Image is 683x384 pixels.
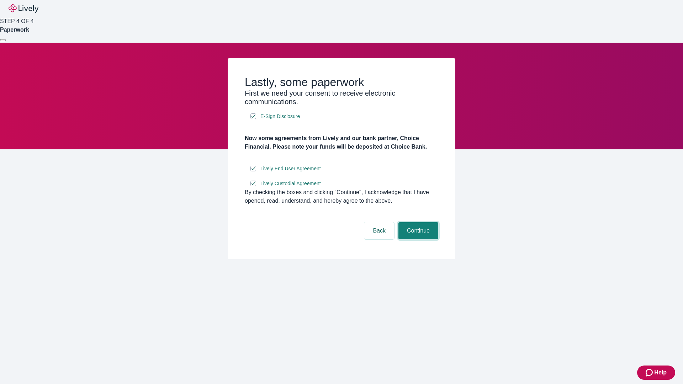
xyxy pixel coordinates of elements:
span: E-Sign Disclosure [260,113,300,120]
button: Back [364,222,394,239]
span: Lively Custodial Agreement [260,180,321,187]
h3: First we need your consent to receive electronic communications. [245,89,438,106]
img: Lively [9,4,38,13]
button: Continue [398,222,438,239]
button: Zendesk support iconHelp [637,366,675,380]
h2: Lastly, some paperwork [245,75,438,89]
span: Help [654,368,667,377]
a: e-sign disclosure document [259,179,322,188]
span: Lively End User Agreement [260,165,321,172]
svg: Zendesk support icon [646,368,654,377]
a: e-sign disclosure document [259,112,301,121]
div: By checking the boxes and clicking “Continue", I acknowledge that I have opened, read, understand... [245,188,438,205]
h4: Now some agreements from Lively and our bank partner, Choice Financial. Please note your funds wi... [245,134,438,151]
a: e-sign disclosure document [259,164,322,173]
